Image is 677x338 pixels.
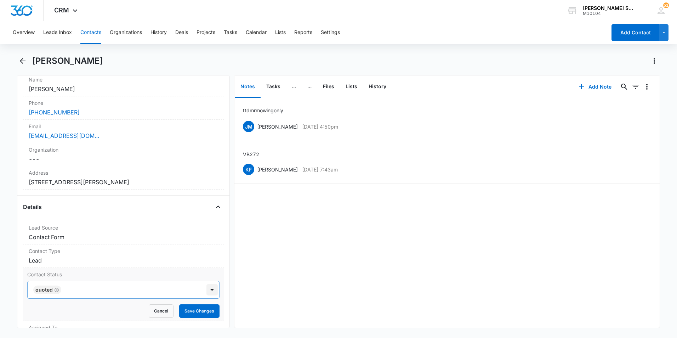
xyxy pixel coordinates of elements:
[275,21,286,44] button: Lists
[29,85,218,93] dd: [PERSON_NAME]
[179,304,220,318] button: Save Changes
[261,76,286,98] button: Tasks
[321,21,340,44] button: Settings
[611,24,659,41] button: Add Contact
[243,164,254,175] span: KF
[149,304,173,318] button: Cancel
[43,21,72,44] button: Leads Inbox
[29,155,218,163] dd: ---
[23,203,42,211] h4: Details
[29,224,218,231] label: Lead Source
[246,21,267,44] button: Calendar
[32,56,103,66] h1: [PERSON_NAME]
[29,247,218,255] label: Contact Type
[29,123,218,130] label: Email
[53,287,59,292] div: Remove Quoted
[29,169,218,176] label: Address
[663,2,669,8] span: 51
[363,76,392,98] button: History
[257,123,298,130] p: [PERSON_NAME]
[23,73,224,96] div: Name[PERSON_NAME]
[29,146,218,153] label: Organization
[649,55,660,67] button: Actions
[23,120,224,143] div: Email[EMAIL_ADDRESS][DOMAIN_NAME]
[29,108,80,117] a: [PHONE_NUMBER]
[302,123,338,130] p: [DATE] 4:50pm
[150,21,167,44] button: History
[571,78,619,95] button: Add Note
[27,271,220,278] label: Contact Status
[641,81,653,92] button: Overflow Menu
[29,131,99,140] a: [EMAIL_ADDRESS][DOMAIN_NAME]
[197,21,215,44] button: Projects
[110,21,142,44] button: Organizations
[29,76,218,83] label: Name
[13,21,35,44] button: Overview
[29,324,218,331] label: Assigned To
[243,151,259,158] p: VB2 72
[630,81,641,92] button: Filters
[340,76,363,98] button: Lists
[317,76,340,98] button: Files
[224,21,237,44] button: Tasks
[29,256,218,265] dd: Lead
[619,81,630,92] button: Search...
[286,76,302,98] button: ...
[23,143,224,166] div: Organization---
[257,166,298,173] p: [PERSON_NAME]
[235,76,261,98] button: Notes
[80,21,101,44] button: Contacts
[23,96,224,120] div: Phone[PHONE_NUMBER]
[29,99,218,107] label: Phone
[54,6,69,14] span: CRM
[23,244,224,268] div: Contact TypeLead
[243,121,254,132] span: JM
[583,5,635,11] div: account name
[663,2,669,8] div: notifications count
[17,55,28,67] button: Back
[212,201,224,213] button: Close
[175,21,188,44] button: Deals
[29,233,218,241] dd: Contact Form
[302,76,317,98] button: ...
[23,221,224,244] div: Lead SourceContact Form
[583,11,635,16] div: account id
[302,166,338,173] p: [DATE] 7:43am
[243,107,283,114] p: ttd mr mowing only
[23,166,224,190] div: Address[STREET_ADDRESS][PERSON_NAME]
[35,287,53,292] div: Quoted
[294,21,312,44] button: Reports
[29,178,218,186] dd: [STREET_ADDRESS][PERSON_NAME]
